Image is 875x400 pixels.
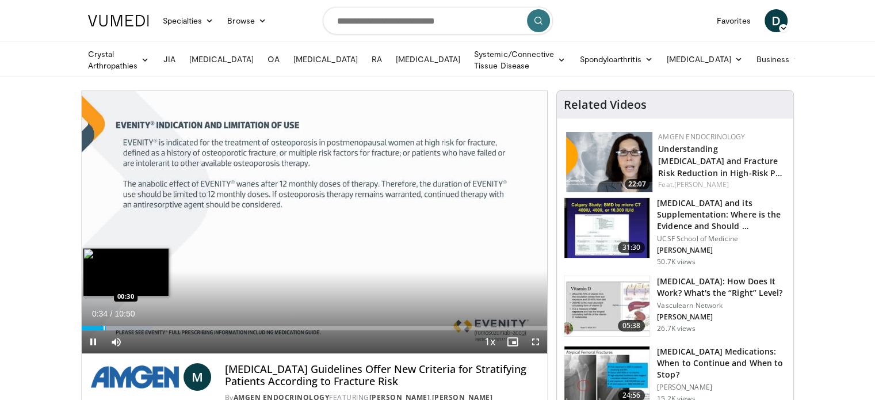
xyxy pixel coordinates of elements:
[566,132,652,192] a: 22:07
[658,180,784,190] div: Feat.
[83,248,169,296] img: image.jpeg
[657,276,786,299] h3: [MEDICAL_DATA]: How Does It Work? What's the “Right” Level?
[657,257,695,266] p: 50.7K views
[657,197,786,232] h3: [MEDICAL_DATA] and its Supplementation: Where is the Evidence and Should …
[658,143,782,178] a: Understanding [MEDICAL_DATA] and Fracture Risk Reduction in High-Risk P…
[657,383,786,392] p: [PERSON_NAME]
[323,7,553,35] input: Search topics, interventions
[114,309,135,318] span: 10:50
[220,9,273,32] a: Browse
[82,91,548,354] video-js: Video Player
[467,48,572,71] a: Systemic/Connective Tissue Disease
[184,363,211,391] a: M
[286,48,365,71] a: [MEDICAL_DATA]
[618,320,645,332] span: 05:38
[566,132,652,192] img: c9a25db3-4db0-49e1-a46f-17b5c91d58a1.png.150x105_q85_crop-smart_upscale.png
[572,48,659,71] a: Spondyloarthritis
[765,9,788,32] a: D
[91,363,179,391] img: Amgen Endocrinology
[478,330,501,353] button: Playback Rate
[81,48,156,71] a: Crystal Arthropathies
[105,330,128,353] button: Mute
[657,346,786,380] h3: [MEDICAL_DATA] Medications: When to Continue and When to Stop?
[618,242,645,253] span: 31:30
[501,330,524,353] button: Enable picture-in-picture mode
[389,48,467,71] a: [MEDICAL_DATA]
[110,309,113,318] span: /
[564,276,786,337] a: 05:38 [MEDICAL_DATA]: How Does It Work? What's the “Right” Level? Vasculearn Network [PERSON_NAME...
[564,197,786,266] a: 31:30 [MEDICAL_DATA] and its Supplementation: Where is the Evidence and Should … UCSF School of M...
[657,301,786,310] p: Vasculearn Network
[365,48,389,71] a: RA
[564,98,647,112] h4: Related Videos
[710,9,758,32] a: Favorites
[261,48,286,71] a: OA
[657,234,786,243] p: UCSF School of Medicine
[182,48,261,71] a: [MEDICAL_DATA]
[674,180,729,189] a: [PERSON_NAME]
[657,313,786,322] p: [PERSON_NAME]
[82,330,105,353] button: Pause
[625,179,649,189] span: 22:07
[658,132,745,142] a: Amgen Endocrinology
[156,48,182,71] a: JIA
[564,198,649,258] img: 4bb25b40-905e-443e-8e37-83f056f6e86e.150x105_q85_crop-smart_upscale.jpg
[564,276,649,336] img: 8daf03b8-df50-44bc-88e2-7c154046af55.150x105_q85_crop-smart_upscale.jpg
[660,48,750,71] a: [MEDICAL_DATA]
[225,363,538,388] h4: [MEDICAL_DATA] Guidelines Offer New Criteria for Stratifying Patients According to Fracture Risk
[88,15,149,26] img: VuMedi Logo
[156,9,221,32] a: Specialties
[92,309,108,318] span: 0:34
[657,324,695,333] p: 26.7K views
[82,326,548,330] div: Progress Bar
[750,48,808,71] a: Business
[657,246,786,255] p: [PERSON_NAME]
[524,330,547,353] button: Fullscreen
